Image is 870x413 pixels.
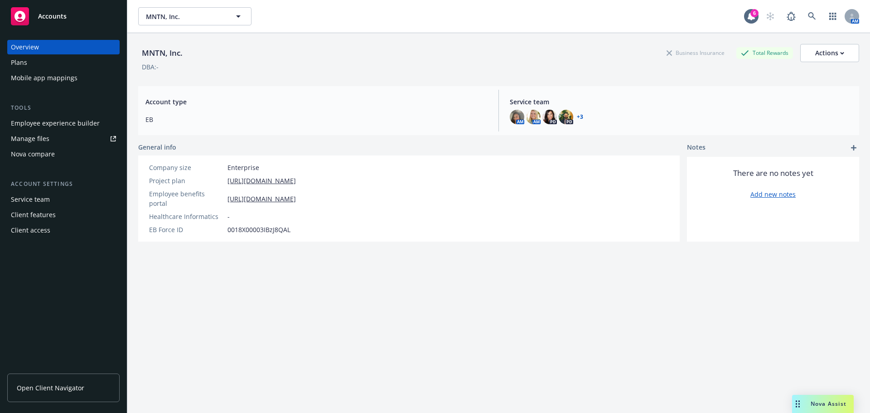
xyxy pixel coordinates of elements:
a: Mobile app mappings [7,71,120,85]
a: Report a Bug [782,7,800,25]
a: Overview [7,40,120,54]
a: Search [803,7,821,25]
img: photo [542,110,557,124]
span: - [227,212,230,221]
div: Drag to move [792,395,803,413]
div: Total Rewards [736,47,793,58]
div: DBA: - [142,62,159,72]
a: Start snowing [761,7,779,25]
a: Client access [7,223,120,238]
img: photo [510,110,524,124]
button: Actions [800,44,859,62]
span: Open Client Navigator [17,383,84,393]
div: Company size [149,163,224,172]
span: Service team [510,97,852,107]
span: Notes [687,142,706,153]
div: Employee benefits portal [149,189,224,208]
div: Account settings [7,180,120,189]
a: add [848,142,859,153]
div: Mobile app mappings [11,71,77,85]
span: Accounts [38,13,67,20]
a: Accounts [7,4,120,29]
a: Client features [7,208,120,222]
span: There are no notes yet [733,168,813,179]
div: Employee experience builder [11,116,100,131]
div: Plans [11,55,27,70]
a: Add new notes [750,189,796,199]
a: Employee experience builder [7,116,120,131]
span: 0018X00003IBzJ8QAL [227,225,290,234]
img: photo [559,110,573,124]
div: Service team [11,192,50,207]
div: Manage files [11,131,49,146]
a: Manage files [7,131,120,146]
div: Business Insurance [662,47,729,58]
div: Actions [815,44,844,62]
span: Nova Assist [811,400,846,408]
span: Account type [145,97,488,107]
div: Nova compare [11,147,55,161]
a: [URL][DOMAIN_NAME] [227,194,296,204]
div: MNTN, Inc. [138,47,186,59]
button: MNTN, Inc. [138,7,251,25]
a: [URL][DOMAIN_NAME] [227,176,296,185]
a: Switch app [824,7,842,25]
div: Overview [11,40,39,54]
div: Project plan [149,176,224,185]
a: Nova compare [7,147,120,161]
a: +3 [577,114,583,120]
span: General info [138,142,176,152]
img: photo [526,110,541,124]
a: Service team [7,192,120,207]
div: Healthcare Informatics [149,212,224,221]
span: MNTN, Inc. [146,12,224,21]
div: Tools [7,103,120,112]
div: Client access [11,223,50,238]
span: Enterprise [227,163,259,172]
div: Client features [11,208,56,222]
a: Plans [7,55,120,70]
div: EB Force ID [149,225,224,234]
div: 6 [750,9,759,17]
span: EB [145,115,488,124]
button: Nova Assist [792,395,854,413]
